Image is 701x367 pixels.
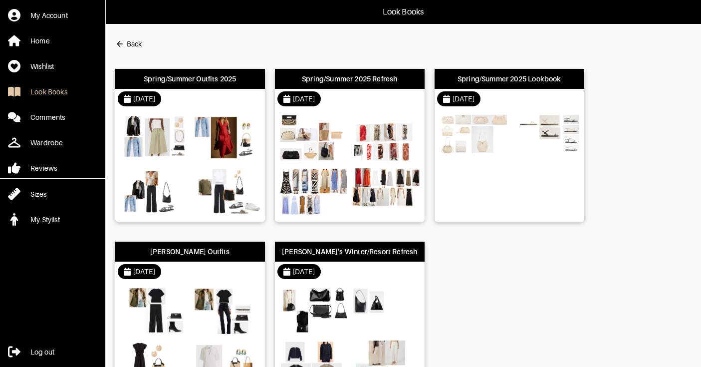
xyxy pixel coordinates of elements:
div: Log out [30,347,54,357]
img: Outfit Lucy Shafer's Outfits [193,287,260,334]
div: [DATE] [293,94,315,104]
div: Reviews [30,163,57,173]
button: Back [115,34,142,54]
img: Outfit Spring/Summer 2025 Refresh [280,168,347,215]
div: [PERSON_NAME]'s Winter/Resort Refresh [282,247,417,257]
div: Wardrobe [30,138,63,148]
div: [DATE] [133,267,155,277]
img: Outfit Spring/Summer 2025 Refresh [352,114,420,161]
img: Outfit Spring/Summer 2025 Lookbook [512,114,579,161]
img: Outfit Spring/Summer 2025 Lookbook [440,114,507,161]
img: Outfit Spring/Summer Outfits 2025 [120,114,188,161]
div: Spring/Summer 2025 Refresh [302,74,397,84]
div: [DATE] [453,94,474,104]
img: Outfit Lucy's Winter/Resort Refresh [352,287,420,334]
div: Spring/Summer 2025 Lookbook [458,74,561,84]
p: Look Books [383,6,424,18]
div: [DATE] [293,267,315,277]
div: My Account [30,10,68,20]
img: Outfit Spring/Summer Outfits 2025 [120,168,188,215]
div: Sizes [30,189,46,199]
img: Outfit Spring/Summer Outfits 2025 [193,114,260,161]
img: Outfit Spring/Summer Outfits 2025 [193,168,260,215]
img: Outfit Spring/Summer 2025 Refresh [352,168,420,215]
div: Comments [30,112,65,122]
div: Spring/Summer Outfits 2025 [144,74,236,84]
div: [PERSON_NAME] Outfits [150,247,230,257]
div: Home [30,36,50,46]
div: Look Books [30,87,67,97]
div: Back [127,39,142,49]
div: [DATE] [133,94,155,104]
img: Outfit Spring/Summer 2025 Refresh [280,114,347,161]
img: Outfit Lucy's Winter/Resort Refresh [280,287,347,334]
img: Outfit Lucy Shafer's Outfits [120,287,188,334]
div: My Stylist [30,215,60,225]
div: Wishlist [30,61,54,71]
